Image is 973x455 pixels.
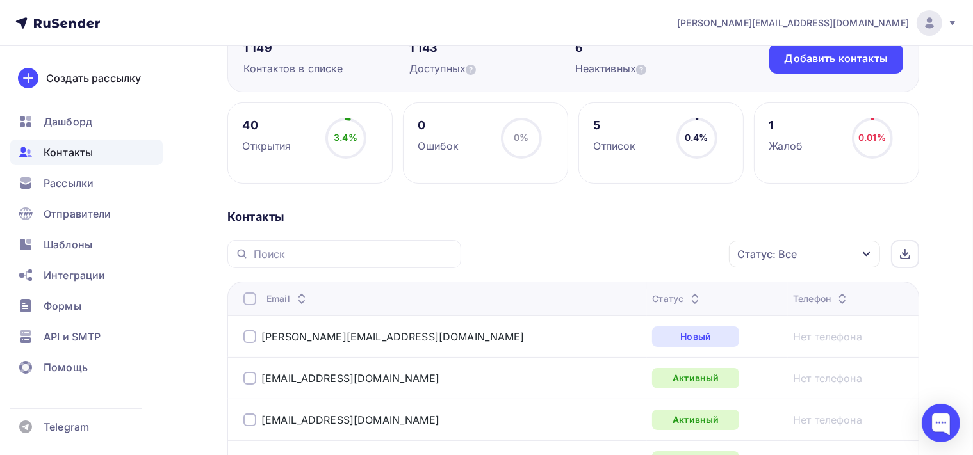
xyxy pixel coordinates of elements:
span: [PERSON_NAME][EMAIL_ADDRESS][DOMAIN_NAME] [677,17,909,29]
div: 0 [418,118,459,133]
div: Доступных [409,61,575,76]
span: Отправители [44,206,111,221]
span: Telegram [44,419,89,435]
div: Отписок [594,138,636,154]
span: API и SMTP [44,329,101,344]
div: Создать рассылку [46,70,141,86]
a: Нет телефона [793,412,862,427]
div: 40 [243,118,291,133]
span: Шаблоны [44,237,92,252]
a: [PERSON_NAME][EMAIL_ADDRESS][DOMAIN_NAME] [261,330,525,343]
a: Отправители [10,201,163,227]
div: Жалоб [769,138,803,154]
span: 0.01% [858,132,886,143]
span: 0% [514,132,528,143]
a: Рассылки [10,170,163,196]
div: Ошибок [418,138,459,154]
input: Поиск [254,247,454,261]
a: Контакты [10,140,163,165]
a: Дашборд [10,109,163,134]
div: 1 143 [409,40,575,56]
span: Формы [44,298,81,314]
a: Шаблоны [10,232,163,257]
div: Контакты [227,209,919,225]
div: Новый [652,326,739,347]
div: Неактивных [575,61,741,76]
div: Активный [652,368,739,388]
span: Дашборд [44,114,92,129]
div: 6 [575,40,741,56]
span: 0.4% [685,132,708,143]
div: Активный [652,410,739,430]
div: Телефон [793,292,850,305]
div: 1 [769,118,803,133]
div: Контактов в списке [243,61,409,76]
a: Нет телефона [793,329,862,344]
span: Контакты [44,145,93,160]
button: Статус: Все [728,240,881,268]
a: Формы [10,293,163,319]
div: Добавить контакты [785,51,888,66]
a: [PERSON_NAME][EMAIL_ADDRESS][DOMAIN_NAME] [677,10,958,36]
div: 5 [594,118,636,133]
div: Открытия [243,138,291,154]
span: 3.4% [334,132,357,143]
a: [EMAIL_ADDRESS][DOMAIN_NAME] [261,413,439,426]
div: Email [266,292,309,305]
div: Статус: Все [737,246,797,262]
span: Рассылки [44,175,94,191]
a: [EMAIL_ADDRESS][DOMAIN_NAME] [261,372,439,385]
a: Нет телефона [793,371,862,386]
div: Статус [652,292,703,305]
span: Интеграции [44,267,105,283]
span: Помощь [44,360,88,375]
div: 1 149 [243,40,409,56]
